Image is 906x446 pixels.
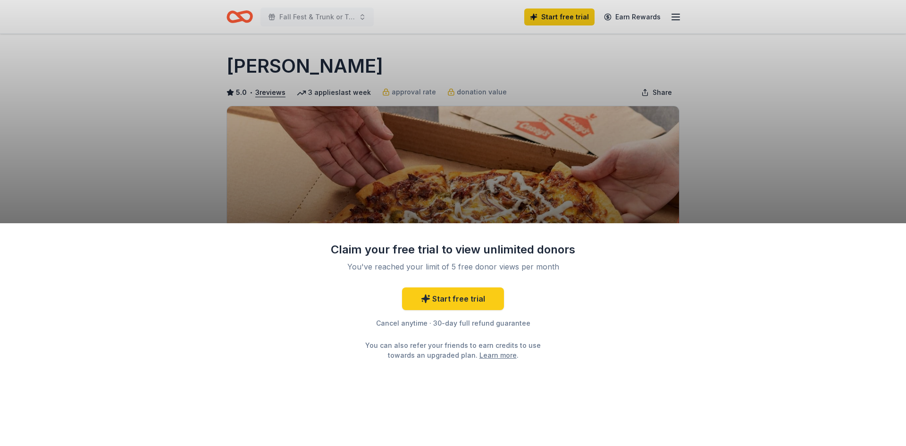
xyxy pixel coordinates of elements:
div: Claim your free trial to view unlimited donors [330,242,576,257]
a: Start free trial [402,287,504,310]
div: You've reached your limit of 5 free donor views per month [342,261,564,272]
div: Cancel anytime · 30-day full refund guarantee [330,318,576,329]
div: You can also refer your friends to earn credits to use towards an upgraded plan. . [357,340,549,360]
a: Learn more [479,350,517,360]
